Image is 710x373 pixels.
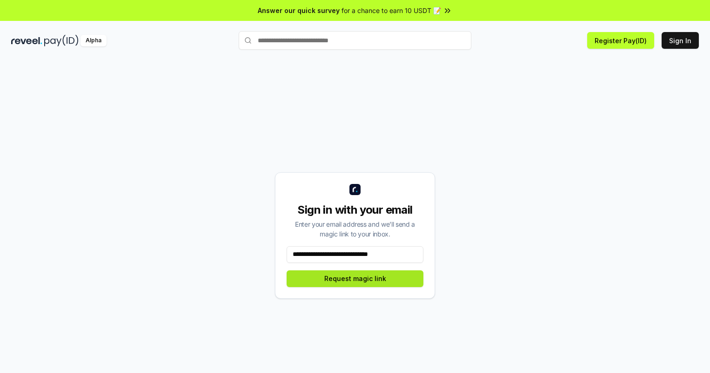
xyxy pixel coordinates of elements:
button: Request magic link [287,270,423,287]
div: Alpha [80,35,107,46]
img: pay_id [44,35,79,46]
div: Sign in with your email [287,203,423,217]
span: for a chance to earn 10 USDT 📝 [342,6,441,15]
div: Enter your email address and we’ll send a magic link to your inbox. [287,219,423,239]
button: Sign In [662,32,699,49]
img: logo_small [349,184,361,195]
span: Answer our quick survey [258,6,340,15]
img: reveel_dark [11,35,42,46]
button: Register Pay(ID) [587,32,654,49]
